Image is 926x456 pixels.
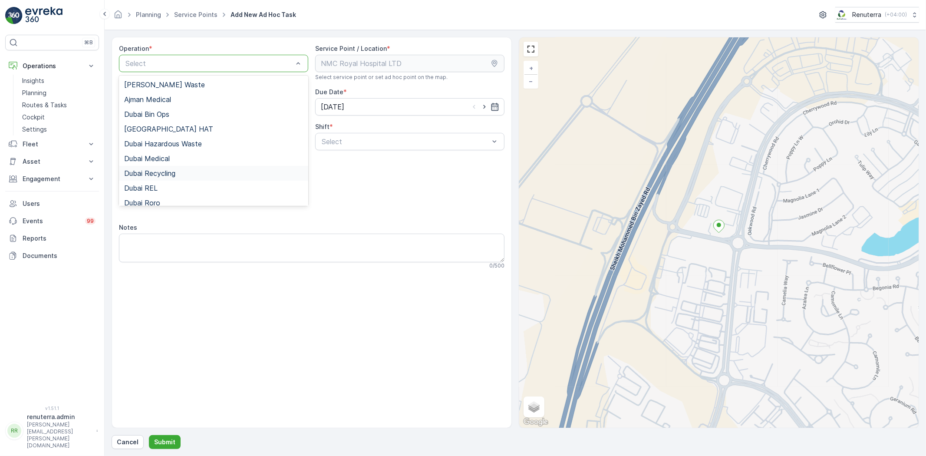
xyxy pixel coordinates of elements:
a: Layers [524,397,544,416]
p: Asset [23,157,82,166]
a: Cockpit [19,111,99,123]
button: Cancel [112,435,144,449]
a: Planning [136,11,161,18]
span: Dubai Medical [124,155,170,162]
span: Dubai REL [124,184,158,192]
a: Users [5,195,99,212]
div: RR [7,424,21,438]
p: Planning [22,89,46,97]
button: Renuterra(+04:00) [835,7,919,23]
label: Shift [315,123,330,130]
button: Operations [5,57,99,75]
a: Homepage [113,13,123,20]
a: Settings [19,123,99,135]
p: Routes & Tasks [22,101,67,109]
img: Screenshot_2024-07-26_at_13.33.01.png [835,10,849,20]
span: Dubai Bin Ops [124,110,169,118]
span: Dubai Roro [124,199,160,207]
button: Asset [5,153,99,170]
p: Settings [22,125,47,134]
img: logo_light-DOdMpM7g.png [25,7,63,24]
p: Engagement [23,175,82,183]
a: Planning [19,87,99,99]
span: − [529,77,534,85]
span: Select service point or set ad hoc point on the map. [315,74,448,81]
button: Engagement [5,170,99,188]
button: Fleet [5,135,99,153]
p: Select [322,136,489,147]
a: Reports [5,230,99,247]
button: Submit [149,435,181,449]
p: Documents [23,251,96,260]
p: Users [23,199,96,208]
p: 0 / 500 [489,262,504,269]
a: Events99 [5,212,99,230]
span: Ajman Medical [124,96,171,103]
a: Zoom In [524,62,537,75]
a: View Fullscreen [524,43,537,56]
a: Insights [19,75,99,87]
img: Google [521,416,550,428]
p: Operations [23,62,82,70]
p: ⌘B [84,39,93,46]
a: Documents [5,247,99,264]
span: [GEOGRAPHIC_DATA] HAT [124,125,213,133]
p: Renuterra [852,10,881,19]
span: [PERSON_NAME] Waste [124,81,205,89]
p: renuterra.admin [27,413,92,421]
button: RRrenuterra.admin[PERSON_NAME][EMAIL_ADDRESS][PERSON_NAME][DOMAIN_NAME] [5,413,99,449]
input: NMC Royal Hospital LTD [315,55,504,72]
input: dd/mm/yyyy [315,98,504,116]
p: Events [23,217,80,225]
label: Due Date [315,88,343,96]
label: Notes [119,224,137,231]
p: ( +04:00 ) [885,11,907,18]
span: v 1.51.1 [5,406,99,411]
p: Reports [23,234,96,243]
p: Insights [22,76,44,85]
a: Routes & Tasks [19,99,99,111]
label: Service Point / Location [315,45,387,52]
label: Operation [119,45,149,52]
p: [PERSON_NAME][EMAIL_ADDRESS][PERSON_NAME][DOMAIN_NAME] [27,421,92,449]
span: Add New Ad Hoc Task [229,10,298,19]
a: Open this area in Google Maps (opens a new window) [521,416,550,428]
span: Dubai Hazardous Waste [124,140,202,148]
img: logo [5,7,23,24]
p: Cancel [117,438,138,446]
span: Dubai Recycling [124,169,175,177]
p: Select [125,58,293,69]
p: Fleet [23,140,82,149]
a: Zoom Out [524,75,537,88]
p: 99 [87,218,94,225]
p: Cockpit [22,113,45,122]
span: + [529,64,533,72]
p: Submit [154,438,175,446]
a: Service Points [174,11,217,18]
